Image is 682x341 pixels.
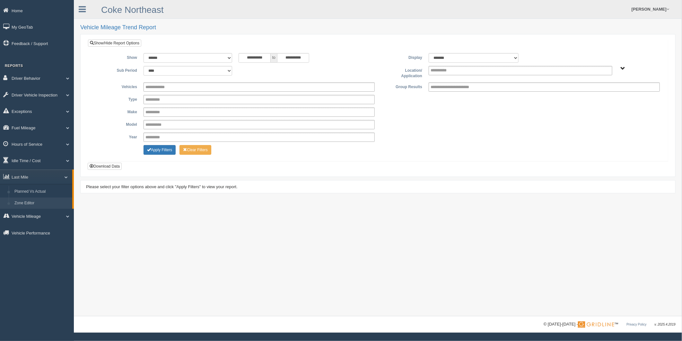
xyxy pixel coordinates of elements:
[93,120,140,128] label: Model
[93,53,140,61] label: Show
[12,198,72,209] a: Zone Editor
[578,321,614,328] img: Gridline
[80,24,676,31] h2: Vehicle Mileage Trend Report
[271,53,277,63] span: to
[86,184,238,189] span: Please select your filter options above and click "Apply Filters" to view your report.
[378,66,425,79] label: Location/ Application
[626,323,646,326] a: Privacy Policy
[378,82,425,90] label: Group Results
[88,40,141,47] a: Show/Hide Report Options
[378,53,425,61] label: Display
[101,5,164,15] a: Coke Northeast
[93,107,140,115] label: Make
[544,321,676,328] div: © [DATE]-[DATE] - ™
[93,82,140,90] label: Vehicles
[93,66,140,74] label: Sub Period
[179,145,211,155] button: Change Filter Options
[93,95,140,103] label: Type
[88,163,122,170] button: Download Data
[12,186,72,198] a: Planned Vs Actual
[144,145,176,155] button: Change Filter Options
[655,323,676,326] span: v. 2025.4.2019
[93,133,140,140] label: Year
